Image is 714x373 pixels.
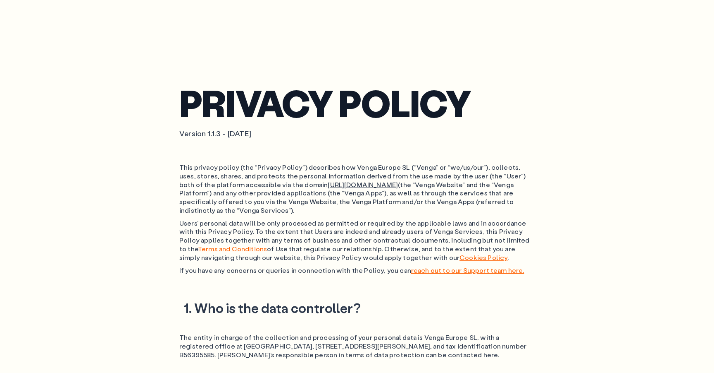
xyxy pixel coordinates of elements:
p: If you have any concerns or queries in connection with the Policy, you can [179,266,535,275]
p: Users’ personal data will be only processed as permitted or required by the applicable laws and i... [179,219,535,262]
p: Version 1.1.3 - [DATE] [179,129,535,138]
a: Cookies Policy [459,253,507,262]
p: This privacy policy (the “Privacy Policy”) describes how Venga Europe SL (“Venga” or “we/us/our”)... [179,163,535,215]
a: reach out to our Support team here. [411,266,524,274]
a: [URL][DOMAIN_NAME] [328,180,398,189]
h1: Privacy policy [179,87,535,119]
h2: 1. Who is the data controller? [179,299,535,317]
ol: The entity in charge of the collection and processing of your personal data is Venga Europe SL, w... [179,333,535,359]
a: Terms and Conditions [198,244,267,253]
